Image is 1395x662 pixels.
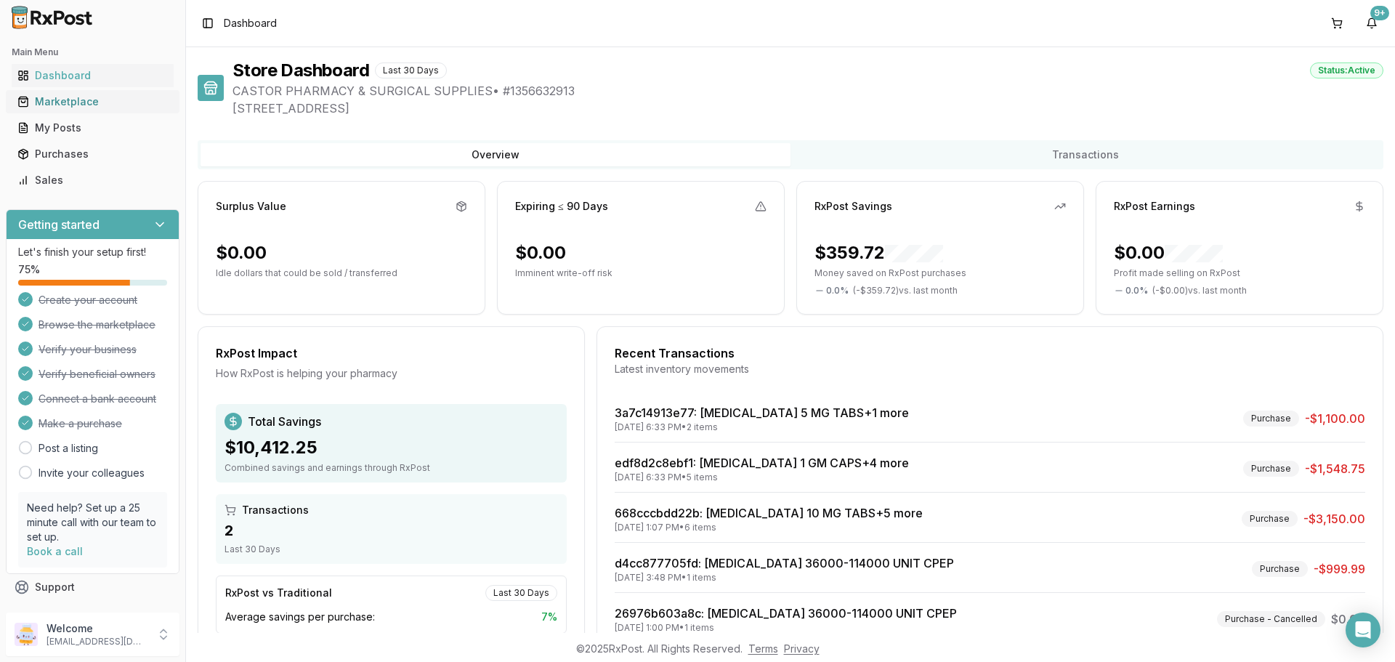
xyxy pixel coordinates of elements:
a: Post a listing [39,441,98,456]
div: RxPost Earnings [1114,199,1195,214]
button: My Posts [6,116,179,140]
div: Last 30 Days [375,62,447,78]
span: Verify beneficial owners [39,367,155,382]
p: Need help? Set up a 25 minute call with our team to set up. [27,501,158,544]
span: Total Savings [248,413,321,430]
p: Let's finish your setup first! [18,245,167,259]
div: 2 [225,520,558,541]
div: My Posts [17,121,168,135]
button: Dashboard [6,64,179,87]
div: Open Intercom Messenger [1346,613,1380,647]
div: [DATE] 6:33 PM • 5 items [615,472,909,483]
div: Recent Transactions [615,344,1365,362]
span: -$3,150.00 [1303,510,1365,528]
a: 668cccbdd22b: [MEDICAL_DATA] 10 MG TABS+5 more [615,506,923,520]
a: Terms [748,642,778,655]
h1: Store Dashboard [232,59,369,82]
span: -$1,548.75 [1305,460,1365,477]
span: Create your account [39,293,137,307]
button: Transactions [790,143,1380,166]
div: [DATE] 1:00 PM • 1 items [615,622,957,634]
nav: breadcrumb [224,16,277,31]
span: ( - $0.00 ) vs. last month [1152,285,1247,296]
div: Last 30 Days [485,585,557,601]
p: [EMAIL_ADDRESS][DOMAIN_NAME] [46,636,147,647]
div: $359.72 [814,241,943,265]
div: RxPost Savings [814,199,892,214]
p: Idle dollars that could be sold / transferred [216,267,467,279]
span: 75 % [18,262,40,277]
button: Sales [6,169,179,192]
div: Purchase [1242,511,1298,527]
a: Invite your colleagues [39,466,145,480]
h2: Main Menu [12,47,174,58]
a: My Posts [12,115,174,141]
img: RxPost Logo [6,6,99,29]
div: Sales [17,173,168,187]
div: Purchase - Cancelled [1217,611,1325,627]
a: edf8d2c8ebf1: [MEDICAL_DATA] 1 GM CAPS+4 more [615,456,909,470]
a: Book a call [27,545,83,557]
span: Connect a bank account [39,392,156,406]
div: Expiring ≤ 90 Days [515,199,608,214]
span: -$1,100.00 [1305,410,1365,427]
a: Privacy [784,642,820,655]
div: Surplus Value [216,199,286,214]
div: 9+ [1370,6,1389,20]
span: 7 % [541,610,557,624]
span: [STREET_ADDRESS] [232,100,1383,117]
button: Feedback [6,600,179,626]
a: Sales [12,167,174,193]
p: Money saved on RxPost purchases [814,267,1066,279]
div: RxPost vs Traditional [225,586,332,600]
span: 0.0 % [826,285,849,296]
span: ( - $359.72 ) vs. last month [853,285,958,296]
p: Imminent write-off risk [515,267,767,279]
div: Purchases [17,147,168,161]
a: d4cc877705fd: [MEDICAL_DATA] 36000-114000 UNIT CPEP [615,556,954,570]
a: Dashboard [12,62,174,89]
button: 9+ [1360,12,1383,35]
button: Overview [201,143,790,166]
div: [DATE] 6:33 PM • 2 items [615,421,909,433]
button: Purchases [6,142,179,166]
p: Profit made selling on RxPost [1114,267,1365,279]
span: Make a purchase [39,416,122,431]
div: Dashboard [17,68,168,83]
div: $10,412.25 [225,436,558,459]
button: Support [6,574,179,600]
div: Combined savings and earnings through RxPost [225,462,558,474]
div: [DATE] 1:07 PM • 6 items [615,522,923,533]
a: 26976b603a8c: [MEDICAL_DATA] 36000-114000 UNIT CPEP [615,606,957,621]
span: Dashboard [224,16,277,31]
div: How RxPost is helping your pharmacy [216,366,567,381]
div: [DATE] 3:48 PM • 1 items [615,572,954,584]
div: Purchase [1252,561,1308,577]
div: Purchase [1243,411,1299,427]
div: $0.00 [1114,241,1223,265]
p: Welcome [46,621,147,636]
span: Browse the marketplace [39,318,155,332]
div: Marketplace [17,94,168,109]
span: Feedback [35,606,84,621]
span: 0.0 % [1125,285,1148,296]
img: User avatar [15,623,38,646]
span: $0.00 [1331,610,1365,628]
span: Transactions [242,503,309,517]
span: -$999.99 [1314,560,1365,578]
a: 3a7c14913e77: [MEDICAL_DATA] 5 MG TABS+1 more [615,405,909,420]
h3: Getting started [18,216,100,233]
div: $0.00 [515,241,566,265]
button: Marketplace [6,90,179,113]
span: Verify your business [39,342,137,357]
div: Purchase [1243,461,1299,477]
a: Purchases [12,141,174,167]
span: CASTOR PHARMACY & SURGICAL SUPPLIES • # 1356632913 [232,82,1383,100]
a: Marketplace [12,89,174,115]
div: Last 30 Days [225,544,558,555]
div: Status: Active [1310,62,1383,78]
div: Latest inventory movements [615,362,1365,376]
div: $0.00 [216,241,267,265]
span: Average savings per purchase: [225,610,375,624]
div: RxPost Impact [216,344,567,362]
